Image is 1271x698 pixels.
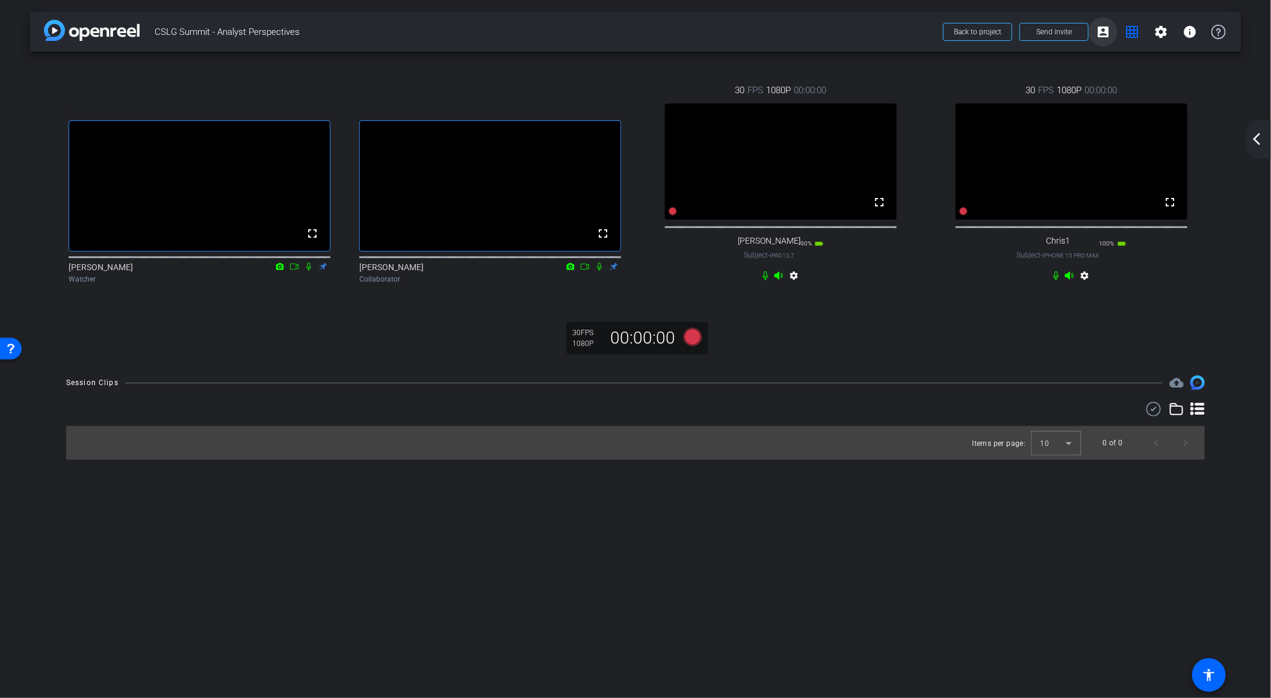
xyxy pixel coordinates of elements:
[744,250,794,261] span: Subject
[1043,252,1099,259] span: iPhone 15 Pro Max
[155,20,936,44] span: CSLG Summit - Analyst Perspectives
[735,84,745,97] span: 30
[572,339,602,348] div: 1080P
[66,377,119,389] div: Session Clips
[69,99,330,120] div: .
[943,23,1012,41] button: Back to project
[572,328,602,338] div: 30
[1103,437,1123,449] div: 0 of 0
[770,252,794,259] span: iPad15,7
[1190,375,1205,390] img: Session clips
[1057,84,1082,97] span: 1080P
[1154,25,1168,39] mat-icon: settings
[768,251,770,259] span: -
[1026,84,1036,97] span: 30
[581,329,593,337] span: FPS
[1169,375,1184,390] span: Destinations for your clips
[44,20,140,41] img: app-logo
[872,195,886,209] mat-icon: fullscreen
[794,84,827,97] span: 00:00:00
[767,84,791,97] span: 1080P
[1163,195,1177,209] mat-icon: fullscreen
[973,437,1026,449] div: Items per page:
[1041,251,1043,259] span: -
[359,99,621,120] div: .
[1171,428,1200,457] button: Next page
[1039,84,1054,97] span: FPS
[1183,25,1197,39] mat-icon: info
[1085,84,1118,97] span: 00:00:00
[602,328,683,348] div: 00:00:00
[1142,428,1171,457] button: Previous page
[1249,132,1264,146] mat-icon: arrow_back_ios_new
[748,84,764,97] span: FPS
[1019,23,1089,41] button: Send invite
[1099,240,1115,247] span: 100%
[1169,375,1184,390] mat-icon: cloud_upload
[738,236,800,246] span: [PERSON_NAME]
[1077,271,1092,285] mat-icon: settings
[305,226,320,241] mat-icon: fullscreen
[596,226,610,241] mat-icon: fullscreen
[69,261,330,285] div: [PERSON_NAME]
[1017,250,1099,261] span: Subject
[800,240,812,247] span: 90%
[1125,25,1139,39] mat-icon: grid_on
[1202,668,1216,682] mat-icon: accessibility
[814,239,824,249] mat-icon: battery_std
[69,274,330,285] div: Watcher
[359,274,621,285] div: Collaborator
[954,28,1001,36] span: Back to project
[1117,239,1127,249] mat-icon: battery_std
[787,271,801,285] mat-icon: settings
[359,261,621,285] div: [PERSON_NAME]
[1036,27,1072,37] span: Send invite
[1096,25,1110,39] mat-icon: account_box
[1046,236,1070,246] span: Chris1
